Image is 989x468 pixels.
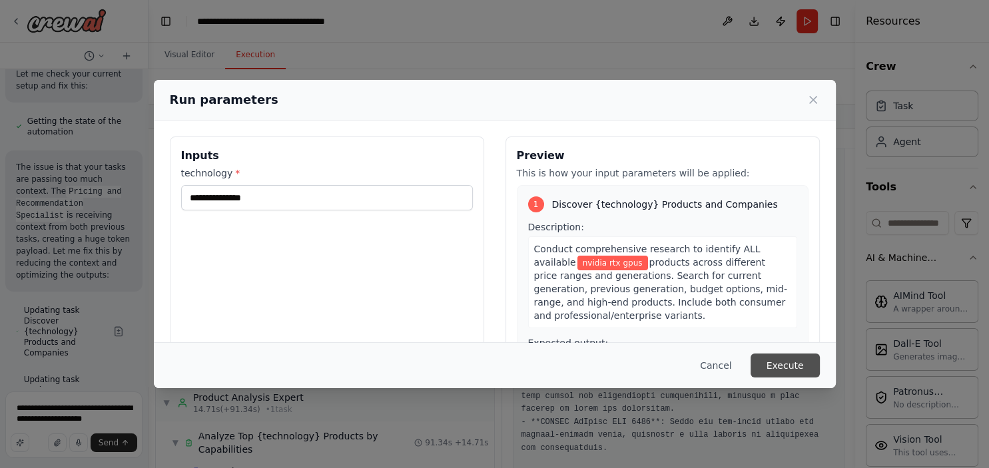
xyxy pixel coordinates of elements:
label: technology [181,166,473,180]
span: Discover {technology} Products and Companies [552,198,778,211]
span: Conduct comprehensive research to identify ALL available [534,244,761,268]
button: Cancel [689,353,742,377]
h2: Run parameters [170,91,278,109]
span: Description: [528,222,584,232]
span: Variable: technology [577,256,648,270]
h3: Preview [517,148,809,164]
h3: Inputs [181,148,473,164]
p: This is how your input parameters will be applied: [517,166,809,180]
span: Expected output: [528,338,609,348]
span: products across different price ranges and generations. Search for current generation, previous g... [534,257,787,321]
button: Execute [751,353,820,377]
div: 1 [528,196,544,212]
